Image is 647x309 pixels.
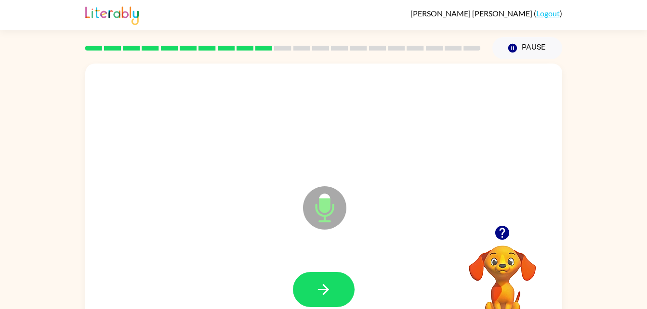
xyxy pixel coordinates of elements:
[536,9,560,18] a: Logout
[492,37,562,59] button: Pause
[410,9,562,18] div: ( )
[410,9,534,18] span: [PERSON_NAME] [PERSON_NAME]
[85,4,139,25] img: Literably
